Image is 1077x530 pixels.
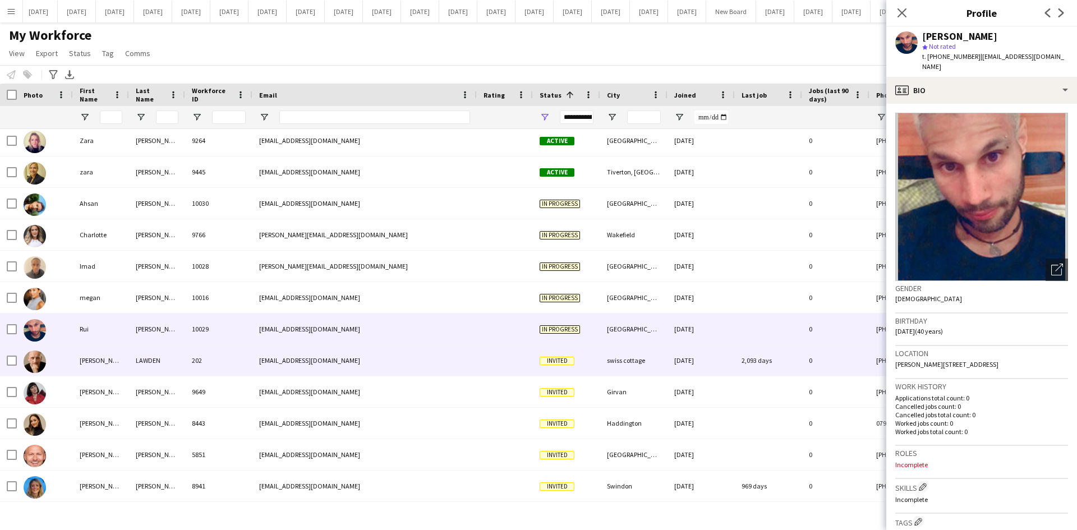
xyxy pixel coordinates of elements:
[252,188,477,219] div: [EMAIL_ADDRESS][DOMAIN_NAME]
[540,451,574,459] span: Invited
[895,460,1068,469] p: Incomplete
[252,282,477,313] div: [EMAIL_ADDRESS][DOMAIN_NAME]
[668,1,706,22] button: [DATE]
[869,125,1013,156] div: [PHONE_NUMBER]
[80,86,109,103] span: First Name
[287,1,325,22] button: [DATE]
[252,125,477,156] div: [EMAIL_ADDRESS][DOMAIN_NAME]
[600,314,668,344] div: [GEOGRAPHIC_DATA]
[802,471,869,501] div: 0
[20,1,58,22] button: [DATE]
[73,251,129,282] div: Imad
[73,314,129,344] div: Rui
[185,156,252,187] div: 9445
[802,125,869,156] div: 0
[600,471,668,501] div: Swindon
[252,314,477,344] div: [EMAIL_ADDRESS][DOMAIN_NAME]
[259,91,277,99] span: Email
[895,402,1068,411] p: Cancelled jobs count: 0
[668,471,735,501] div: [DATE]
[627,110,661,124] input: City Filter Input
[876,112,886,122] button: Open Filter Menu
[73,219,129,250] div: Charlotte
[895,427,1068,436] p: Worked jobs total count: 0
[802,439,869,470] div: 0
[895,283,1068,293] h3: Gender
[607,112,617,122] button: Open Filter Menu
[252,219,477,250] div: [PERSON_NAME][EMAIL_ADDRESS][DOMAIN_NAME]
[668,219,735,250] div: [DATE]
[540,168,574,177] span: Active
[172,1,210,22] button: [DATE]
[63,68,76,81] app-action-btn: Export XLSX
[98,46,118,61] a: Tag
[325,1,363,22] button: [DATE]
[185,188,252,219] div: 10030
[540,420,574,428] span: Invited
[24,162,46,185] img: zara lesh
[540,112,550,122] button: Open Filter Menu
[802,282,869,313] div: 0
[922,52,1064,71] span: | [EMAIL_ADDRESS][DOMAIN_NAME]
[895,495,1068,504] p: Incomplete
[668,188,735,219] div: [DATE]
[895,327,943,335] span: [DATE] (40 years)
[832,1,871,22] button: [DATE]
[674,112,684,122] button: Open Filter Menu
[869,408,1013,439] div: 07929921259
[794,1,832,22] button: [DATE]
[869,156,1013,187] div: [PHONE_NUMBER]
[185,125,252,156] div: 9264
[668,314,735,344] div: [DATE]
[129,125,185,156] div: [PERSON_NAME]
[9,48,25,58] span: View
[895,113,1068,281] img: Crew avatar or photo
[58,1,96,22] button: [DATE]
[869,314,1013,344] div: [PHONE_NUMBER]
[252,345,477,376] div: [EMAIL_ADDRESS][DOMAIN_NAME]
[668,282,735,313] div: [DATE]
[600,439,668,470] div: [GEOGRAPHIC_DATA]
[129,376,185,407] div: [PERSON_NAME]
[185,376,252,407] div: 9649
[185,439,252,470] div: 5851
[869,188,1013,219] div: [PHONE_NUMBER]
[600,345,668,376] div: swiss cottage
[600,156,668,187] div: Tiverton, [GEOGRAPHIC_DATA]
[192,112,202,122] button: Open Filter Menu
[540,294,580,302] span: In progress
[24,288,46,310] img: megan craddock
[540,91,561,99] span: Status
[484,91,505,99] span: Rating
[607,91,620,99] span: City
[134,1,172,22] button: [DATE]
[742,91,767,99] span: Last job
[185,471,252,501] div: 8941
[706,1,756,22] button: New Board
[869,251,1013,282] div: [PHONE_NUMBER]
[24,476,46,499] img: Trisha Simpson
[24,256,46,279] img: Imad Ali
[212,110,246,124] input: Workforce ID Filter Input
[129,219,185,250] div: [PERSON_NAME]
[540,200,580,208] span: In progress
[4,46,29,61] a: View
[600,251,668,282] div: [GEOGRAPHIC_DATA]
[802,156,869,187] div: 0
[24,193,46,216] img: Ahsan Shahbaz
[80,112,90,122] button: Open Filter Menu
[24,131,46,153] img: Zara Adair
[600,376,668,407] div: Girvan
[252,156,477,187] div: [EMAIL_ADDRESS][DOMAIN_NAME]
[871,1,909,22] button: [DATE]
[694,110,728,124] input: Joined Filter Input
[895,294,962,303] span: [DEMOGRAPHIC_DATA]
[869,219,1013,250] div: [PHONE_NUMBER]
[895,419,1068,427] p: Worked jobs count: 0
[668,345,735,376] div: [DATE]
[809,86,849,103] span: Jobs (last 90 days)
[252,376,477,407] div: [EMAIL_ADDRESS][DOMAIN_NAME]
[136,86,165,103] span: Last Name
[73,408,129,439] div: [PERSON_NAME]
[129,314,185,344] div: [PERSON_NAME]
